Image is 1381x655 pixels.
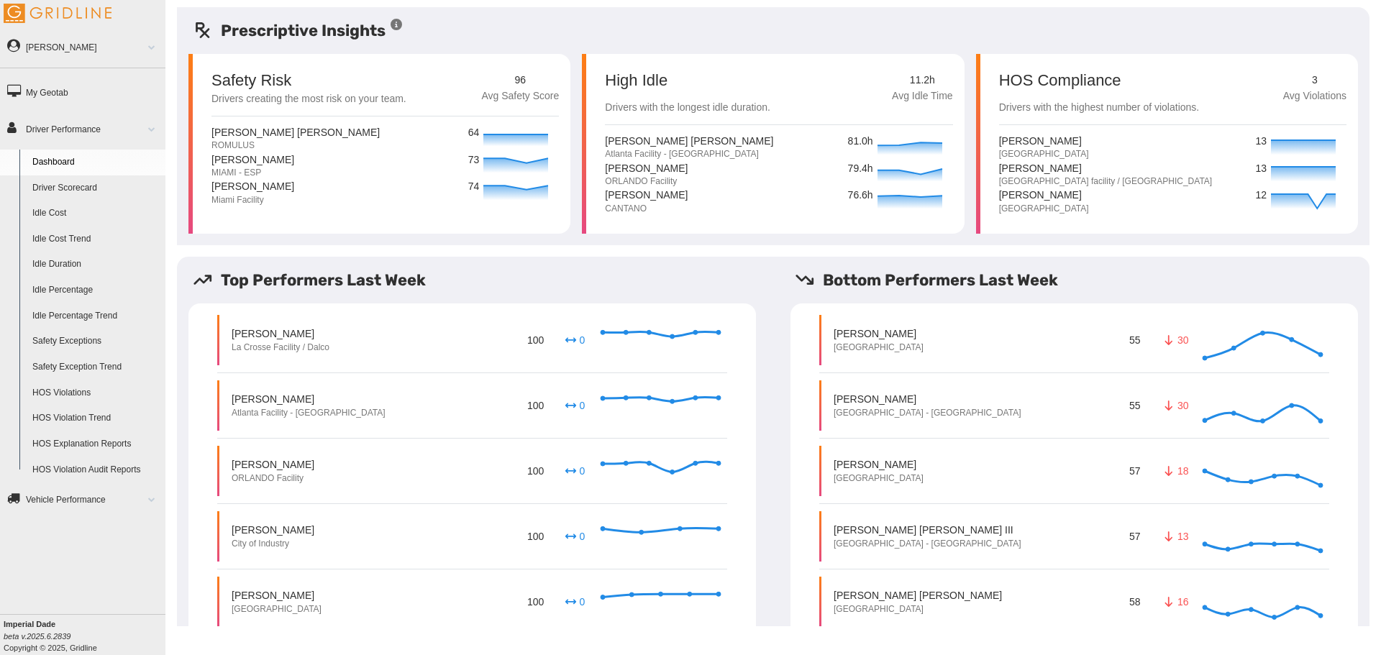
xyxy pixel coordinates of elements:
p: 3 [1283,73,1346,88]
p: Avg Idle Time [892,88,953,104]
p: [GEOGRAPHIC_DATA] [834,342,924,354]
a: HOS Violation Audit Reports [26,457,165,483]
p: 12 [1255,188,1267,203]
p: [PERSON_NAME] [834,326,924,341]
a: HOS Explanation Reports [26,431,165,457]
p: 30 [1162,398,1185,413]
p: Avg Safety Score [481,88,559,104]
p: [PERSON_NAME] [232,588,322,603]
p: 11.2h [892,73,953,88]
p: [GEOGRAPHIC_DATA] [999,203,1089,215]
p: [PERSON_NAME] [999,161,1213,175]
p: 74 [468,179,480,195]
p: 13 [1255,134,1267,150]
p: [GEOGRAPHIC_DATA] [834,472,924,485]
p: 100 [524,395,546,415]
p: 100 [524,461,546,480]
p: [PERSON_NAME] [834,392,1021,406]
a: Safety Exceptions [26,329,165,354]
p: High Idle [605,73,770,88]
p: [PERSON_NAME] [PERSON_NAME] [605,134,773,148]
p: [PERSON_NAME] [605,161,688,175]
h5: Bottom Performers Last Week [795,268,1369,292]
p: [GEOGRAPHIC_DATA] [232,603,322,615]
p: [PERSON_NAME] [PERSON_NAME] [211,125,380,139]
p: City of Industry [232,538,314,550]
p: 96 [481,73,559,88]
p: 55 [1126,330,1143,349]
p: [PERSON_NAME] [232,392,386,406]
p: 13 [1162,529,1185,544]
p: [PERSON_NAME] [211,152,294,167]
p: [PERSON_NAME] [232,326,329,341]
p: La Crosse Facility / Dalco [232,342,329,354]
p: [GEOGRAPHIC_DATA] [999,148,1089,160]
a: Safety Exception Trend [26,354,165,380]
p: [PERSON_NAME] [211,179,294,193]
p: 55 [1126,395,1143,415]
p: CANTANO [605,203,688,215]
a: Dashboard [26,150,165,175]
h5: Top Performers Last Week [193,268,767,292]
p: 0 [563,333,586,347]
p: [GEOGRAPHIC_DATA] - [GEOGRAPHIC_DATA] [834,538,1021,550]
a: HOS Violation Trend [26,406,165,431]
p: 0 [563,595,586,609]
p: ROMULUS [211,139,380,152]
p: [GEOGRAPHIC_DATA] - [GEOGRAPHIC_DATA] [834,407,1021,419]
div: Copyright © 2025, Gridline [4,618,165,654]
p: [PERSON_NAME] [PERSON_NAME] [834,588,1002,603]
a: Idle Duration [26,252,165,278]
p: [PERSON_NAME] [232,457,314,472]
a: Idle Cost Trend [26,226,165,252]
p: 0 [563,464,586,478]
p: 18 [1162,464,1185,478]
p: [GEOGRAPHIC_DATA] [834,603,1002,615]
p: [PERSON_NAME] [999,188,1089,202]
img: Gridline [4,4,111,23]
p: 81.0h [848,134,874,150]
p: Miami Facility [211,194,294,206]
p: MIAMI - ESP [211,167,294,179]
p: [GEOGRAPHIC_DATA] facility / [GEOGRAPHIC_DATA] [999,175,1213,188]
p: 100 [524,592,546,611]
p: Drivers creating the most risk on your team. [211,91,406,107]
a: HOS Violations [26,380,165,406]
p: 57 [1126,461,1143,480]
p: 57 [1126,526,1143,546]
p: 16 [1162,595,1185,609]
i: beta v.2025.6.2839 [4,632,70,641]
p: [PERSON_NAME] [232,523,314,537]
p: 58 [1126,592,1143,611]
p: [PERSON_NAME] [999,134,1089,148]
b: Imperial Dade [4,620,55,628]
p: ORLANDO Facility [605,175,688,188]
p: 73 [468,152,480,168]
p: Safety Risk [211,73,291,88]
p: 30 [1162,333,1185,347]
p: 76.6h [848,188,874,203]
p: 100 [524,330,546,349]
p: ORLANDO Facility [232,472,314,485]
a: Idle Percentage Trend [26,303,165,329]
p: HOS Compliance [999,73,1200,88]
p: Avg Violations [1283,88,1346,104]
p: [PERSON_NAME] [605,188,688,202]
p: [PERSON_NAME] [PERSON_NAME] III [834,523,1021,537]
p: Drivers with the longest idle duration. [605,100,770,116]
p: 0 [563,398,586,413]
p: Drivers with the highest number of violations. [999,100,1200,116]
p: 79.4h [848,161,874,177]
p: Atlanta Facility - [GEOGRAPHIC_DATA] [605,148,773,160]
p: Atlanta Facility - [GEOGRAPHIC_DATA] [232,407,386,419]
a: Idle Cost [26,201,165,226]
a: Idle Percentage [26,278,165,303]
p: 100 [524,526,546,546]
p: 0 [563,529,586,544]
a: Driver Scorecard [26,175,165,201]
p: 64 [468,125,480,141]
h5: Prescriptive Insights [193,19,404,42]
p: 13 [1255,161,1267,177]
p: [PERSON_NAME] [834,457,924,472]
